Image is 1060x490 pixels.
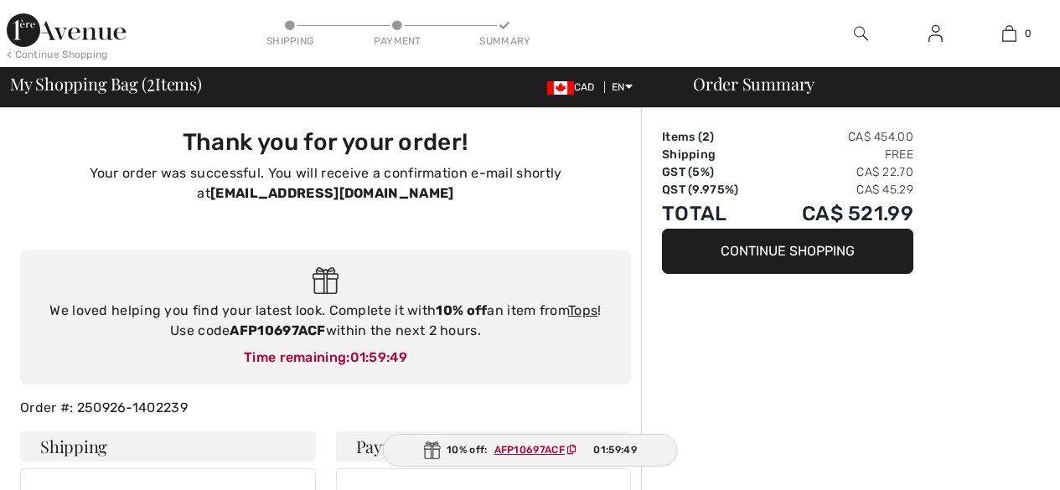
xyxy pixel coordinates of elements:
img: Gift.svg [313,267,339,295]
td: QST (9.975%) [662,181,764,199]
td: Total [662,199,764,229]
ins: AFP10697ACF [494,444,565,456]
td: CA$ 521.99 [764,199,913,229]
span: My Shopping Bag ( Items) [10,75,202,92]
a: Tops [568,302,597,318]
span: 01:59:49 [350,349,407,365]
div: Payment [372,34,422,49]
span: CAD [547,81,602,93]
strong: [EMAIL_ADDRESS][DOMAIN_NAME] [210,185,453,201]
td: Items ( ) [662,128,764,146]
a: 0 [973,23,1046,44]
td: GST (5%) [662,163,764,181]
span: 2 [702,130,710,144]
img: My Info [928,23,943,44]
a: Sign In [915,23,956,44]
td: CA$ 454.00 [764,128,913,146]
p: Your order was successful. You will receive a confirmation e-mail shortly at [30,163,621,204]
div: We loved helping you find your latest look. Complete it with an item from ! Use code within the n... [37,301,614,341]
h3: Thank you for your order! [30,128,621,157]
div: Time remaining: [37,348,614,368]
td: Free [764,146,913,163]
span: 01:59:49 [593,442,636,457]
div: Order #: 250926-1402239 [10,398,641,418]
td: CA$ 22.70 [764,163,913,181]
h4: Payment [336,431,632,462]
td: Shipping [662,146,764,163]
span: EN [612,81,633,93]
div: Summary [479,34,530,49]
img: My Bag [1002,23,1016,44]
strong: 10% off [436,302,487,318]
div: < Continue Shopping [7,47,108,62]
img: 1ère Avenue [7,13,126,47]
span: 0 [1025,26,1032,41]
h4: Shipping [20,431,316,462]
img: Gift.svg [423,441,440,459]
td: CA$ 45.29 [764,181,913,199]
strong: AFP10697ACF [230,322,325,338]
button: Continue Shopping [662,229,913,274]
div: Order Summary [673,75,1050,92]
div: 10% off: [382,434,678,467]
span: 2 [147,71,155,93]
img: search the website [854,23,868,44]
div: Shipping [265,34,315,49]
img: Canadian Dollar [547,81,574,95]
